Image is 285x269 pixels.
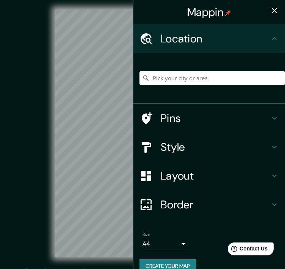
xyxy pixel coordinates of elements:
[161,140,270,154] h4: Style
[218,239,277,261] iframe: Help widget launcher
[133,24,285,53] div: Location
[225,10,231,16] img: pin-icon.png
[142,238,188,250] div: A4
[139,71,285,85] input: Pick your city or area
[161,169,270,183] h4: Layout
[142,231,150,238] label: Size
[133,161,285,190] div: Layout
[161,32,270,45] h4: Location
[55,9,230,257] canvas: Map
[187,5,231,19] h4: Mappin
[161,111,270,125] h4: Pins
[161,198,270,211] h4: Border
[133,133,285,161] div: Style
[133,104,285,133] div: Pins
[133,190,285,219] div: Border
